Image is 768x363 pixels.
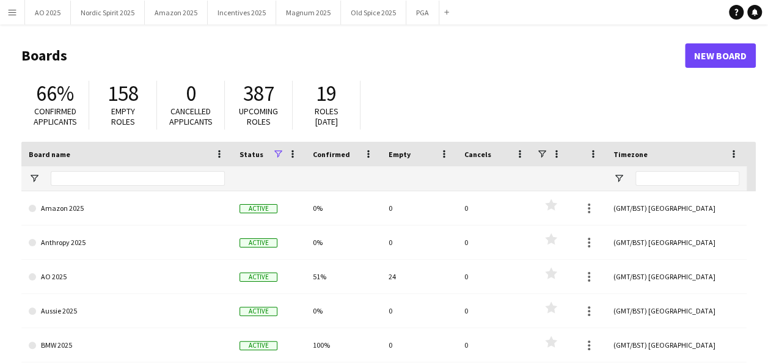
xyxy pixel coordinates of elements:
span: Empty [389,150,411,159]
span: Cancels [464,150,491,159]
span: 19 [316,80,337,107]
span: Confirmed applicants [34,106,77,127]
div: 0 [457,328,533,362]
span: Active [240,238,277,248]
div: (GMT/BST) [GEOGRAPHIC_DATA] [606,191,747,225]
span: 0 [186,80,196,107]
span: Active [240,341,277,350]
h1: Boards [21,46,685,65]
span: Empty roles [111,106,135,127]
a: Anthropy 2025 [29,226,225,260]
button: Magnum 2025 [276,1,341,24]
span: 387 [243,80,274,107]
div: 0 [457,260,533,293]
div: (GMT/BST) [GEOGRAPHIC_DATA] [606,260,747,293]
span: Active [240,204,277,213]
span: Timezone [613,150,648,159]
div: 0 [381,226,457,259]
input: Timezone Filter Input [635,171,739,186]
span: Status [240,150,263,159]
span: Active [240,307,277,316]
a: New Board [685,43,756,68]
div: 24 [381,260,457,293]
div: (GMT/BST) [GEOGRAPHIC_DATA] [606,328,747,362]
button: Open Filter Menu [29,173,40,184]
span: 158 [108,80,139,107]
div: 100% [305,328,381,362]
div: 0 [381,294,457,328]
div: 0 [457,226,533,259]
button: AO 2025 [25,1,71,24]
span: Cancelled applicants [169,106,213,127]
button: Nordic Spirit 2025 [71,1,145,24]
div: 0% [305,294,381,328]
div: (GMT/BST) [GEOGRAPHIC_DATA] [606,226,747,259]
span: Confirmed [313,150,350,159]
div: 51% [305,260,381,293]
span: Upcoming roles [239,106,278,127]
div: 0% [305,191,381,225]
a: Amazon 2025 [29,191,225,226]
input: Board name Filter Input [51,171,225,186]
span: Active [240,273,277,282]
a: AO 2025 [29,260,225,294]
a: BMW 2025 [29,328,225,362]
a: Aussie 2025 [29,294,225,328]
span: 66% [36,80,74,107]
button: PGA [406,1,439,24]
div: (GMT/BST) [GEOGRAPHIC_DATA] [606,294,747,328]
button: Amazon 2025 [145,1,208,24]
button: Open Filter Menu [613,173,624,184]
div: 0 [457,294,533,328]
button: Incentives 2025 [208,1,276,24]
div: 0 [457,191,533,225]
div: 0 [381,328,457,362]
div: 0 [381,191,457,225]
div: 0% [305,226,381,259]
button: Old Spice 2025 [341,1,406,24]
span: Roles [DATE] [315,106,338,127]
span: Board name [29,150,70,159]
